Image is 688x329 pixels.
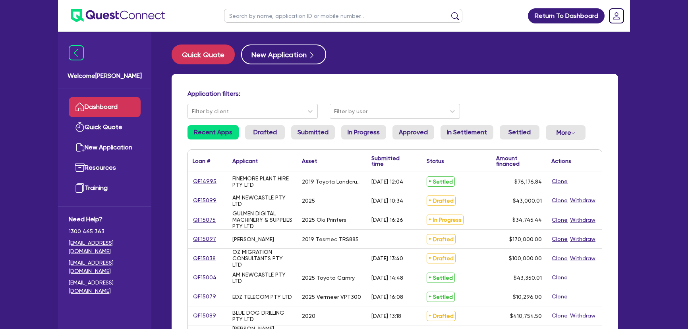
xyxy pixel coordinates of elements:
a: [EMAIL_ADDRESS][DOMAIN_NAME] [69,259,141,275]
span: Settled [427,176,455,187]
span: In Progress [427,215,464,225]
a: Drafted [245,125,285,139]
div: Asset [302,158,317,164]
a: QF15079 [193,292,216,301]
div: [DATE] 16:26 [371,217,403,223]
a: Recent Apps [187,125,239,139]
button: Clone [551,292,568,301]
button: New Application [241,45,326,64]
button: Quick Quote [172,45,235,64]
button: Clone [551,311,568,320]
input: Search by name, application ID or mobile number... [224,9,462,23]
a: Return To Dashboard [528,8,605,23]
div: [DATE] 12:04 [371,178,403,185]
span: $170,000.00 [509,236,542,242]
div: 2025 Vermeer VPT300 [302,294,361,300]
a: QF15097 [193,234,216,244]
span: $43,350.01 [514,275,542,281]
a: In Progress [341,125,386,139]
a: Dashboard [69,97,141,117]
img: icon-menu-close [69,45,84,60]
button: Withdraw [570,254,596,263]
div: BLUE DOG DRILLING PTY LTD [232,310,292,322]
a: Training [69,178,141,198]
span: $410,754.50 [510,313,542,319]
div: Applicant [232,158,258,164]
div: 2020 [302,313,315,319]
div: 2025 Oki Printers [302,217,346,223]
h4: Application filters: [187,90,602,97]
div: 2019 Tesmec TRS885 [302,236,359,242]
div: [DATE] 10:34 [371,197,403,204]
span: Drafted [427,234,456,244]
a: QF15004 [193,273,217,282]
button: Clone [551,234,568,244]
a: QF15089 [193,311,216,320]
a: QF15038 [193,254,216,263]
span: $76,176.84 [514,178,542,185]
div: 2025 Toyota Camry [302,275,355,281]
div: AM NEWCASTLE PTY LTD [232,271,292,284]
span: $43,000.01 [513,197,542,204]
div: Loan # [193,158,210,164]
img: quick-quote [75,122,85,132]
button: Withdraw [570,196,596,205]
button: Clone [551,273,568,282]
span: $10,296.00 [513,294,542,300]
div: [DATE] 14:48 [371,275,403,281]
div: EDZ TELECOM PTY LTD [232,294,292,300]
button: Withdraw [570,234,596,244]
a: In Settlement [441,125,493,139]
div: Status [427,158,444,164]
div: Amount financed [496,155,542,166]
a: QF15075 [193,215,216,224]
a: Approved [392,125,434,139]
span: $34,745.44 [512,217,542,223]
span: Drafted [427,195,456,206]
div: GULMEN DIGITAL MACHINERY & SUPPLIES PTY LTD [232,210,292,229]
a: New Application [69,137,141,158]
div: AM NEWCASTLE PTY LTD [232,194,292,207]
a: [EMAIL_ADDRESS][DOMAIN_NAME] [69,239,141,255]
span: 1300 465 363 [69,227,141,236]
a: Quick Quote [172,45,241,64]
button: Withdraw [570,215,596,224]
a: Dropdown toggle [606,6,627,26]
div: [DATE] 16:08 [371,294,403,300]
img: quest-connect-logo-blue [71,9,165,22]
a: Quick Quote [69,117,141,137]
a: QF15099 [193,196,217,205]
div: Submitted time [371,155,410,166]
span: Drafted [427,311,456,321]
button: Clone [551,215,568,224]
span: Drafted [427,253,456,263]
div: 2025 [302,197,315,204]
img: resources [75,163,85,172]
span: Settled [427,273,455,283]
a: [EMAIL_ADDRESS][DOMAIN_NAME] [69,279,141,295]
div: [DATE] 13:18 [371,313,401,319]
span: Welcome [PERSON_NAME] [68,71,142,81]
button: Withdraw [570,311,596,320]
span: Settled [427,292,455,302]
span: Need Help? [69,215,141,224]
a: Submitted [291,125,335,139]
button: Clone [551,177,568,186]
div: [DATE] 13:40 [371,255,403,261]
button: Clone [551,196,568,205]
button: Clone [551,254,568,263]
a: QF14995 [193,177,217,186]
div: OZ MIGRATION CONSULTANTS PTY LTD [232,249,292,268]
img: training [75,183,85,193]
a: Settled [500,125,539,139]
a: Resources [69,158,141,178]
div: 2019 Toyota Landcrusier [302,178,362,185]
button: Dropdown toggle [546,125,586,140]
div: Actions [551,158,571,164]
div: [PERSON_NAME] [232,236,274,242]
img: new-application [75,143,85,152]
div: FINEMORE PLANT HIRE PTY LTD [232,175,292,188]
span: $100,000.00 [509,255,542,261]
